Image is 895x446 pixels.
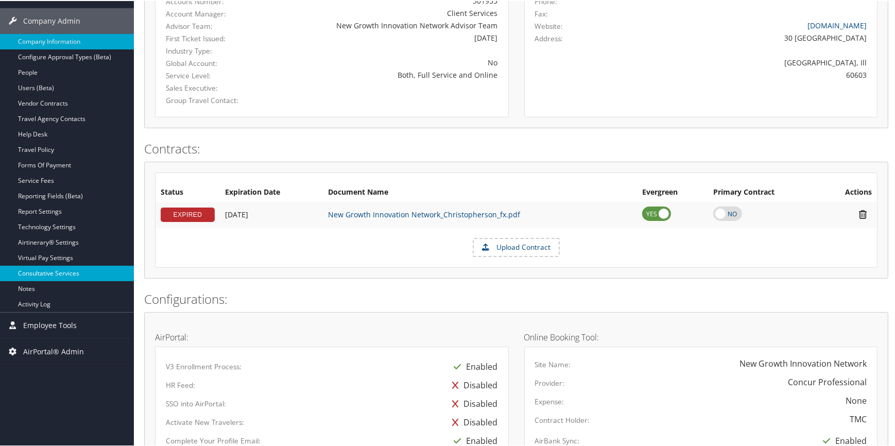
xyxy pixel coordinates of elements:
span: [DATE] [225,209,248,218]
div: [GEOGRAPHIC_DATA], Ill [622,56,867,67]
label: HR Feed: [166,379,195,389]
i: Remove Contract [854,208,872,219]
th: Evergreen [637,182,708,201]
div: New Growth Innovation Network [739,356,867,369]
div: 60603 [622,68,867,79]
th: Expiration Date [220,182,323,201]
label: Complete Your Profile Email: [166,435,261,445]
label: AirBank Sync: [535,435,580,445]
label: Site Name: [535,358,571,369]
span: AirPortal® Admin [23,338,84,364]
label: V3 Enrollment Process: [166,361,242,371]
label: Contract Holder: [535,414,590,424]
div: 30 [GEOGRAPHIC_DATA] [622,31,867,42]
label: Upload Contract [474,238,559,255]
label: Service Level: [166,70,266,80]
label: Activate New Travelers: [166,416,244,426]
div: Enabled [449,356,498,375]
div: None [846,393,867,406]
div: Disabled [447,375,498,393]
div: EXPIRED [161,207,215,221]
th: Actions [819,182,877,201]
label: SSO into AirPortal: [166,398,226,408]
div: Disabled [447,412,498,431]
div: [DATE] [282,31,498,42]
div: TMC [850,412,867,424]
h2: Configurations: [144,289,888,307]
label: Account Manager: [166,8,266,18]
label: Sales Executive: [166,82,266,92]
div: Both, Full Service and Online [282,68,498,79]
label: Address: [535,32,563,43]
div: Client Services [282,7,498,18]
th: Document Name [323,182,637,201]
h2: Contracts: [144,139,888,157]
h4: Online Booking Tool: [524,332,878,340]
label: Fax: [535,8,548,18]
a: New Growth Innovation Network_Christopherson_fx.pdf [328,209,520,218]
label: First Ticket Issued: [166,32,266,43]
label: Global Account: [166,57,266,67]
div: No [282,56,498,67]
label: Industry Type: [166,45,266,55]
label: Provider: [535,377,565,387]
label: Expense: [535,396,564,406]
div: Concur Professional [788,375,867,387]
span: Company Admin [23,7,80,33]
label: Website: [535,20,563,30]
th: Primary Contract [708,182,819,201]
div: Disabled [447,393,498,412]
span: Employee Tools [23,312,77,337]
h4: AirPortal: [155,332,509,340]
a: [DOMAIN_NAME] [807,20,867,29]
label: Group Travel Contact: [166,94,266,105]
div: Add/Edit Date [225,209,318,218]
div: New Growth Innovation Network Advisor Team [282,19,498,30]
th: Status [156,182,220,201]
label: Advisor Team: [166,20,266,30]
